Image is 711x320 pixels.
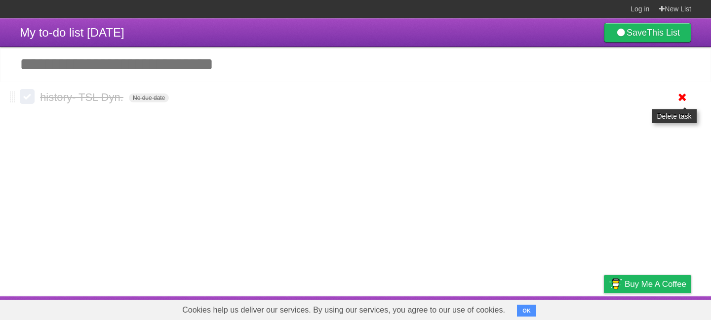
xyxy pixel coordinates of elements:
a: Terms [557,299,579,318]
span: Buy me a coffee [625,275,686,293]
a: Suggest a feature [629,299,691,318]
a: About [473,299,493,318]
span: history- TSL Dyn. [40,91,126,103]
a: SaveThis List [604,23,691,43]
a: Privacy [591,299,617,318]
button: OK [517,305,536,317]
img: Buy me a coffee [609,275,622,292]
span: No due date [129,93,169,102]
a: Buy me a coffee [604,275,691,293]
a: Developers [505,299,545,318]
label: Done [20,89,35,104]
span: Cookies help us deliver our services. By using our services, you agree to our use of cookies. [172,300,515,320]
b: This List [647,28,680,38]
span: My to-do list [DATE] [20,26,124,39]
